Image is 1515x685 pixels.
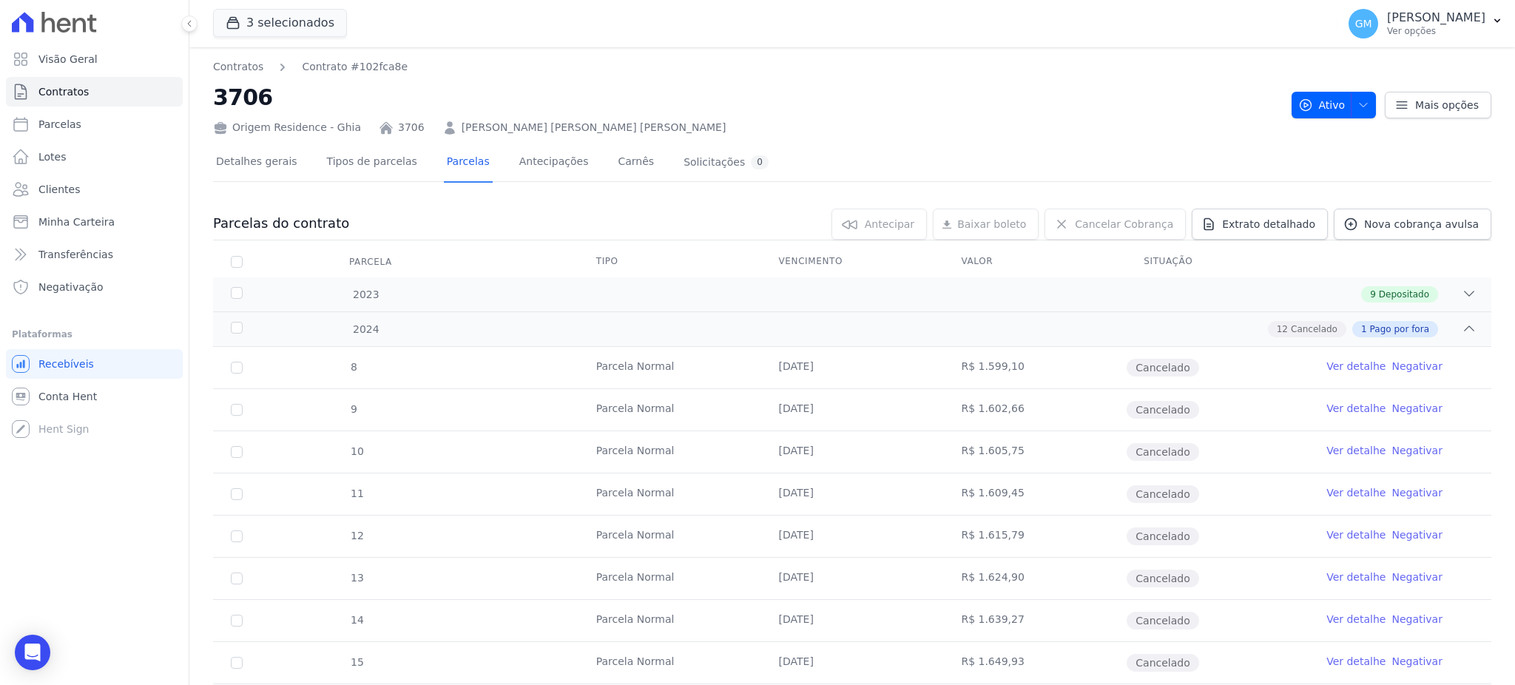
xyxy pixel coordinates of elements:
[1385,92,1491,118] a: Mais opções
[943,600,1126,641] td: R$ 1.639,27
[761,389,944,431] td: [DATE]
[38,117,81,132] span: Parcelas
[6,207,183,237] a: Minha Carteira
[1326,612,1386,627] a: Ver detalhe
[15,635,50,670] div: Open Intercom Messenger
[578,431,761,473] td: Parcela Normal
[761,347,944,388] td: [DATE]
[681,144,772,183] a: Solicitações0
[1387,25,1485,37] p: Ver opções
[6,77,183,107] a: Contratos
[761,246,944,277] th: Vencimento
[1127,570,1198,587] span: Cancelado
[1127,527,1198,545] span: Cancelado
[1127,485,1198,503] span: Cancelado
[38,247,113,262] span: Transferências
[352,322,379,337] span: 2024
[349,445,364,457] span: 10
[761,600,944,641] td: [DATE]
[349,487,364,499] span: 11
[213,9,347,37] button: 3 selecionados
[578,473,761,515] td: Parcela Normal
[349,403,357,415] span: 9
[761,642,944,684] td: [DATE]
[38,84,89,99] span: Contratos
[578,516,761,557] td: Parcela Normal
[213,120,361,135] div: Origem Residence - Ghia
[349,656,364,668] span: 15
[943,347,1126,388] td: R$ 1.599,10
[302,59,408,75] a: Contrato #102fca8e
[943,516,1126,557] td: R$ 1.615,79
[231,488,243,500] input: Só é possível selecionar pagamentos em aberto
[1291,323,1337,336] span: Cancelado
[943,389,1126,431] td: R$ 1.602,66
[1379,288,1429,301] span: Depositado
[1298,92,1346,118] span: Ativo
[761,516,944,557] td: [DATE]
[324,144,420,183] a: Tipos de parcelas
[1391,529,1443,541] a: Negativar
[213,215,349,232] h3: Parcelas do contrato
[398,120,425,135] a: 3706
[1126,246,1309,277] th: Situação
[1326,359,1386,374] a: Ver detalhe
[578,246,761,277] th: Tipo
[38,357,94,371] span: Recebíveis
[1127,443,1198,461] span: Cancelado
[943,473,1126,515] td: R$ 1.609,45
[462,120,726,135] a: [PERSON_NAME] [PERSON_NAME] [PERSON_NAME]
[1326,443,1386,458] a: Ver detalhe
[943,246,1126,277] th: Valor
[1364,217,1479,232] span: Nova cobrança avulsa
[615,144,657,183] a: Carnês
[1391,655,1443,667] a: Negativar
[516,144,592,183] a: Antecipações
[231,573,243,584] input: Só é possível selecionar pagamentos em aberto
[6,240,183,269] a: Transferências
[578,347,761,388] td: Parcela Normal
[231,615,243,627] input: Só é possível selecionar pagamentos em aberto
[1277,323,1288,336] span: 12
[1292,92,1377,118] button: Ativo
[761,473,944,515] td: [DATE]
[1391,571,1443,583] a: Negativar
[231,362,243,374] input: Só é possível selecionar pagamentos em aberto
[578,558,761,599] td: Parcela Normal
[1192,209,1328,240] a: Extrato detalhado
[6,382,183,411] a: Conta Hent
[1391,402,1443,414] a: Negativar
[213,59,263,75] a: Contratos
[231,446,243,458] input: Só é possível selecionar pagamentos em aberto
[943,558,1126,599] td: R$ 1.624,90
[1326,570,1386,584] a: Ver detalhe
[231,657,243,669] input: Só é possível selecionar pagamentos em aberto
[213,59,1280,75] nav: Breadcrumb
[12,325,177,343] div: Plataformas
[1415,98,1479,112] span: Mais opções
[6,349,183,379] a: Recebíveis
[6,44,183,74] a: Visão Geral
[1326,485,1386,500] a: Ver detalhe
[1326,401,1386,416] a: Ver detalhe
[1391,613,1443,625] a: Negativar
[1370,288,1376,301] span: 9
[331,247,410,277] div: Parcela
[213,81,1280,114] h2: 3706
[943,642,1126,684] td: R$ 1.649,93
[1391,445,1443,456] a: Negativar
[1127,401,1198,419] span: Cancelado
[1222,217,1315,232] span: Extrato detalhado
[684,155,769,169] div: Solicitações
[1334,209,1491,240] a: Nova cobrança avulsa
[349,530,364,541] span: 12
[1361,323,1367,336] span: 1
[761,558,944,599] td: [DATE]
[38,182,80,197] span: Clientes
[1391,360,1443,372] a: Negativar
[6,109,183,139] a: Parcelas
[349,614,364,626] span: 14
[943,431,1126,473] td: R$ 1.605,75
[1370,323,1429,336] span: Pago por fora
[1127,654,1198,672] span: Cancelado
